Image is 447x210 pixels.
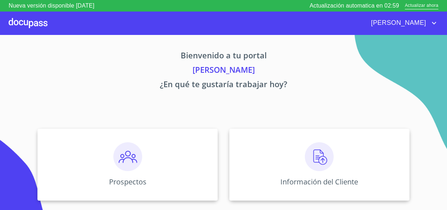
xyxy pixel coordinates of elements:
p: Prospectos [109,177,146,187]
p: Información del Cliente [280,177,358,187]
img: carga.png [305,142,334,171]
p: Actualización automatica en 02:59 [310,1,399,10]
p: ¿En qué te gustaría trabajar hoy? [9,78,438,93]
span: [PERSON_NAME] [366,17,430,29]
p: Nueva versión disponible [DATE] [9,1,94,10]
p: Bienvenido a tu portal [9,49,438,64]
button: account of current user [366,17,438,29]
span: Actualizar ahora [405,2,438,10]
img: prospectos.png [113,142,142,171]
p: [PERSON_NAME] [9,64,438,78]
